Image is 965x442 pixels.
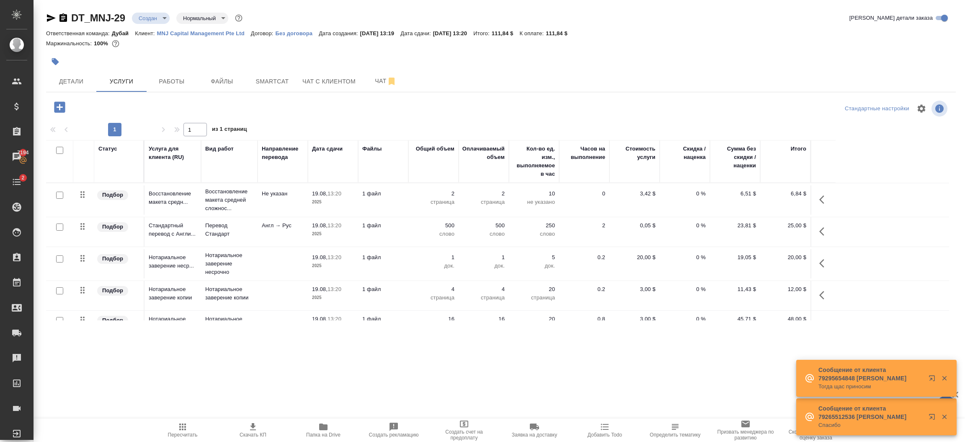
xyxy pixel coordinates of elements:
[276,29,319,36] a: Без договора
[664,315,706,323] p: 0 %
[413,285,454,294] p: 4
[48,99,71,116] button: Добавить услугу
[764,285,806,294] p: 12,00 $
[312,316,328,322] p: 19.08,
[714,253,756,262] p: 19,05 $
[911,99,931,119] span: Настроить таблицу
[12,148,34,157] span: 7194
[463,285,505,294] p: 4
[212,124,247,136] span: из 1 страниц
[205,285,253,302] p: Нотариальное заверение копии
[135,30,157,36] p: Клиент:
[413,262,454,270] p: док.
[416,145,454,153] div: Общий объем
[818,404,923,421] p: Сообщение от клиента 79265512536 [PERSON_NAME]
[112,30,135,36] p: Дубай
[664,285,706,294] p: 0 %
[463,190,505,198] p: 2
[205,187,253,213] p: Восстановление макета средней сложнос...
[312,145,343,153] div: Дата сдачи
[413,221,454,230] p: 500
[2,172,31,192] a: 2
[149,145,197,161] div: Услуга для клиента (RU)
[559,281,609,310] td: 0.2
[473,30,491,36] p: Итого:
[513,190,555,198] p: 10
[328,254,341,260] p: 13:20
[149,190,197,206] p: Восстановление макета средн...
[814,315,834,335] button: Показать кнопки
[132,13,170,24] div: Создан
[312,286,328,292] p: 19.08,
[559,311,609,340] td: 0.8
[110,38,121,49] button: 0.00 USD;
[513,145,555,178] div: Кол-во ед. изм., выполняемое в час
[413,294,454,302] p: страница
[202,76,242,87] span: Файлы
[849,14,933,22] span: [PERSON_NAME] детали заказа
[559,249,609,278] td: 0.2
[176,13,228,24] div: Создан
[2,146,31,167] a: 7194
[71,12,125,23] a: DT_MNJ-29
[362,190,404,198] p: 1 файл
[462,145,505,161] div: Оплачиваемый объем
[205,315,253,332] p: Нотариальное заверение копии
[814,253,834,273] button: Показать кнопки
[102,286,123,295] p: Подбор
[312,262,354,270] p: 2025
[931,101,949,117] span: Посмотреть информацию
[157,29,251,36] a: MNJ Capital Management Pte Ltd
[924,408,944,429] button: Открыть в новой вкладке
[936,413,953,421] button: Закрыть
[46,52,65,71] button: Добавить тэг
[157,30,251,36] p: MNJ Capital Management Pte Ltd
[312,294,354,302] p: 2025
[814,285,834,305] button: Показать кнопки
[519,30,546,36] p: К оплате:
[98,145,117,153] div: Статус
[102,255,123,263] p: Подбор
[262,190,304,198] p: Не указан
[252,76,292,87] span: Smartcat
[463,315,505,323] p: 16
[362,285,404,294] p: 1 файл
[319,30,360,36] p: Дата создания:
[714,190,756,198] p: 6,51 $
[513,262,555,270] p: док.
[312,222,328,229] p: 19.08,
[136,15,160,22] button: Создан
[46,40,94,47] p: Маржинальность:
[362,221,404,230] p: 1 файл
[513,294,555,302] p: страница
[764,315,806,323] p: 48,00 $
[936,374,953,382] button: Закрыть
[664,190,706,198] p: 0 %
[360,30,401,36] p: [DATE] 13:19
[101,76,142,87] span: Услуги
[664,221,706,230] p: 0 %
[614,145,655,161] div: Стоимость услуги
[513,198,555,206] p: не указано
[366,76,406,86] span: Чат
[559,217,609,247] td: 2
[714,145,756,170] div: Сумма без скидки / наценки
[51,76,91,87] span: Детали
[463,230,505,238] p: слово
[764,190,806,198] p: 6,84 $
[262,221,304,230] p: Англ → Рус
[924,370,944,390] button: Открыть в новой вкладке
[276,30,319,36] p: Без договора
[791,145,806,153] div: Итого
[181,15,218,22] button: Нормальный
[102,316,123,325] p: Подбор
[818,366,923,382] p: Сообщение от клиента 79295654848 [PERSON_NAME]
[152,76,192,87] span: Работы
[764,221,806,230] p: 25,00 $
[312,254,328,260] p: 19.08,
[413,315,454,323] p: 16
[563,145,605,161] div: Часов на выполнение
[814,221,834,242] button: Показать кнопки
[149,221,197,238] p: Стандартный перевод с Англи...
[664,145,706,161] div: Скидка / наценка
